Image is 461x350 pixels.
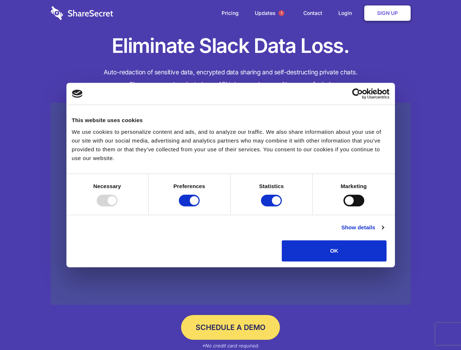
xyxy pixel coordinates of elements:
a: Login [331,2,363,24]
a: Contact [296,2,330,24]
a: Show details [341,223,384,232]
a: Pricing [214,2,246,24]
strong: Marketing [341,183,367,189]
a: Sign Up [364,5,411,21]
strong: Necessary [93,183,121,189]
div: This website uses cookies [72,116,389,125]
a: Schedule a Demo [181,315,280,340]
div: We use cookies to personalize content and ads, and to analyze our traffic. We also share informat... [72,128,389,163]
button: OK [282,240,387,261]
img: logo-wordmark-white-trans-d4663122ce5f474addd5e946df7df03e33cb6a1c49d2221995e7729f52c070b2.svg [51,6,113,20]
span: 1 [278,10,284,16]
img: logo [72,90,83,98]
strong: Preferences [173,183,205,189]
strong: Statistics [259,183,284,189]
h1: Eliminate Slack Data Loss. [51,33,411,59]
a: Wistia video thumbnail [51,103,411,305]
h4: Auto-redaction of sensitive data, encrypted data sharing and self-destructing private chats. Shar... [51,66,411,90]
em: *No credit card required. [202,343,259,349]
a: Usercentrics Cookiebot - opens in a new window [326,88,389,99]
